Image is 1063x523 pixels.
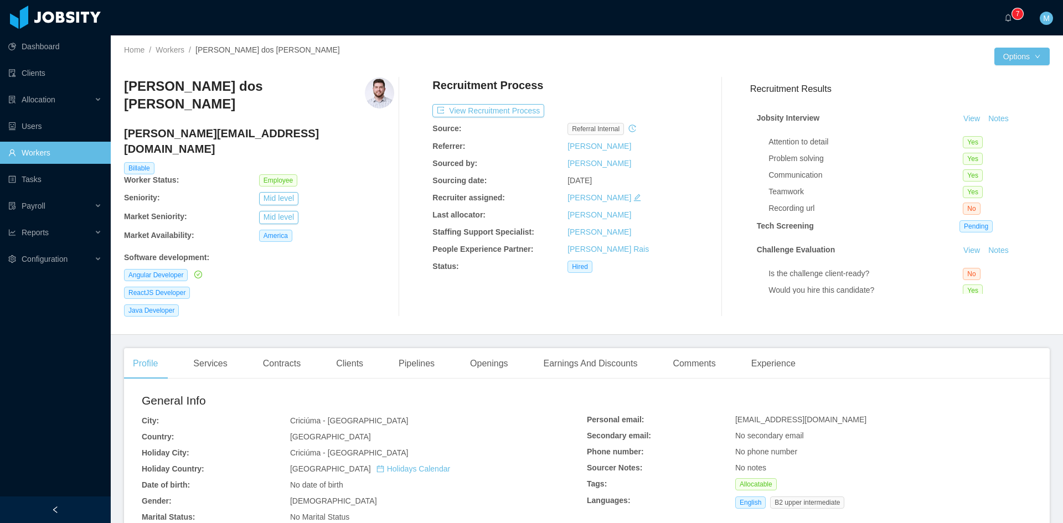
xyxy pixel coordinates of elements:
a: icon: calendarHolidays Calendar [376,464,450,473]
b: Date of birth: [142,480,190,489]
i: icon: check-circle [194,271,202,278]
span: [DEMOGRAPHIC_DATA] [290,496,377,505]
b: Languages: [587,496,631,505]
b: Country: [142,432,174,441]
span: No [963,268,980,280]
span: Yes [963,136,983,148]
strong: Jobsity Interview [757,113,820,122]
h4: [PERSON_NAME][EMAIL_ADDRESS][DOMAIN_NAME] [124,126,394,157]
span: Criciúma - [GEOGRAPHIC_DATA] [290,448,408,457]
b: City: [142,416,159,425]
b: Phone number: [587,447,644,456]
a: [PERSON_NAME] Rais [567,245,649,253]
div: Communication [768,169,963,181]
i: icon: calendar [376,465,384,473]
a: [PERSON_NAME] [567,142,631,151]
i: icon: solution [8,96,16,103]
b: Sourcer Notes: [587,463,642,472]
span: Pending [959,220,993,232]
span: / [189,45,191,54]
span: Yes [963,169,983,182]
span: Angular Developer [124,269,188,281]
b: Marital Status: [142,512,195,521]
b: Market Seniority: [124,212,187,221]
h2: General Info [142,392,587,410]
i: icon: setting [8,255,16,263]
b: Last allocator: [432,210,486,219]
b: Source: [432,124,461,133]
span: America [259,230,292,242]
span: B2 upper intermediate [770,496,844,509]
i: icon: file-protect [8,202,16,210]
span: No phone number [735,447,797,456]
a: icon: check-circle [192,270,202,279]
sup: 7 [1012,8,1023,19]
b: Holiday City: [142,448,189,457]
button: Mid level [259,192,298,205]
a: Workers [156,45,184,54]
b: Tags: [587,479,607,488]
b: Seniority: [124,193,160,202]
a: icon: pie-chartDashboard [8,35,102,58]
span: Allocatable [735,478,777,490]
span: M [1043,12,1050,25]
b: Status: [432,262,458,271]
span: Referral internal [567,123,624,135]
a: icon: userWorkers [8,142,102,164]
a: View [959,114,984,123]
span: Payroll [22,201,45,210]
div: Services [184,348,236,379]
b: Secondary email: [587,431,651,440]
span: [GEOGRAPHIC_DATA] [290,464,450,473]
button: icon: exportView Recruitment Process [432,104,544,117]
div: Would you hire this candidate? [768,284,963,296]
button: Optionsicon: down [994,48,1050,65]
span: Billable [124,162,154,174]
button: Notes [984,244,1013,257]
p: 7 [1016,8,1020,19]
a: [PERSON_NAME] [567,159,631,168]
b: Sourced by: [432,159,477,168]
span: Allocation [22,95,55,104]
span: Employee [259,174,297,187]
span: No secondary email [735,431,804,440]
h3: [PERSON_NAME] dos [PERSON_NAME] [124,77,365,113]
strong: Challenge Evaluation [757,245,835,254]
span: Hired [567,261,592,273]
div: Openings [461,348,517,379]
div: Clients [327,348,372,379]
span: No Marital Status [290,512,349,521]
span: ReactJS Developer [124,287,190,299]
div: Earnings And Discounts [535,348,647,379]
b: Referrer: [432,142,465,151]
div: Recording url [768,203,963,214]
span: / [149,45,151,54]
b: Gender: [142,496,172,505]
button: Notes [984,112,1013,126]
span: No notes [735,463,766,472]
a: icon: auditClients [8,62,102,84]
span: Reports [22,228,49,237]
span: Criciúma - [GEOGRAPHIC_DATA] [290,416,408,425]
a: Home [124,45,145,54]
div: Pipelines [390,348,443,379]
span: [DATE] [567,176,592,185]
a: icon: profileTasks [8,168,102,190]
button: Mid level [259,211,298,224]
strong: Tech Screening [757,221,814,230]
span: No date of birth [290,480,343,489]
span: [GEOGRAPHIC_DATA] [290,432,371,441]
span: [PERSON_NAME] dos [PERSON_NAME] [195,45,340,54]
span: [EMAIL_ADDRESS][DOMAIN_NAME] [735,415,866,424]
span: Yes [963,186,983,198]
a: [PERSON_NAME] [567,227,631,236]
span: Java Developer [124,304,179,317]
b: People Experience Partner: [432,245,533,253]
a: View [959,246,984,255]
b: Software development : [124,253,209,262]
b: Sourcing date: [432,176,487,185]
b: Recruiter assigned: [432,193,505,202]
i: icon: history [628,125,636,132]
div: Experience [742,348,804,379]
img: 64067cf3-15eb-4bc1-922f-ad8eb5a023a1_6846f441b21b2-400w.png [365,77,394,108]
